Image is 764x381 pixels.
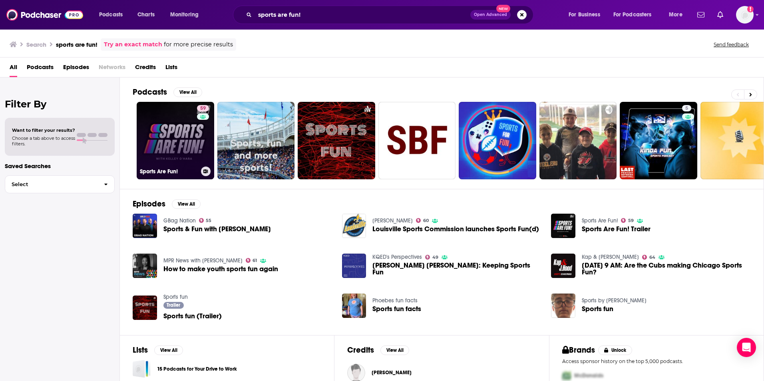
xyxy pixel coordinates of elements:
button: View All [172,199,201,209]
span: Charts [137,9,155,20]
a: 55 [199,218,212,223]
span: New [496,5,511,12]
button: open menu [563,8,610,21]
span: 5 [685,105,688,113]
a: 5 [620,102,697,179]
a: Show notifications dropdown [714,8,726,22]
span: Networks [99,61,125,77]
span: Trailer [167,303,180,308]
span: Choose a tab above to access filters. [12,135,75,147]
span: McDonalds [574,372,603,379]
button: Send feedback [711,41,751,48]
a: EpisodesView All [133,199,201,209]
span: Credits [135,61,156,77]
span: Want to filter your results? [12,127,75,133]
span: 59 [628,219,634,222]
span: [DATE] 9 AM: Are the Cubs making Chicago Sports Fun? [582,262,751,276]
span: 64 [649,256,655,259]
a: Sports fun [163,294,188,300]
button: open menu [608,8,663,21]
a: 61 [246,258,257,263]
button: Open AdvancedNew [470,10,511,20]
img: Hudson Roth: Keeping Sports Fun [342,254,366,278]
a: 49 [425,255,438,260]
a: Podcasts [27,61,54,77]
img: Podchaser - Follow, Share and Rate Podcasts [6,7,83,22]
h2: Lists [133,345,148,355]
span: Sports fun [582,306,613,312]
a: Terry Meiners [372,217,413,224]
p: Saved Searches [5,162,115,170]
span: 49 [432,256,438,259]
a: Try an exact match [104,40,162,49]
a: 5 [682,105,691,111]
a: KQED's Perspectives [372,254,422,260]
input: Search podcasts, credits, & more... [255,8,470,21]
span: [PERSON_NAME] [372,369,412,376]
h2: Brands [562,345,595,355]
img: How to make youth sports fun again [133,254,157,278]
span: Open Advanced [474,13,507,17]
span: [PERSON_NAME] [PERSON_NAME]: Keeping Sports Fun [372,262,541,276]
span: Monitoring [170,9,199,20]
span: For Podcasters [613,9,652,20]
a: Sports fun [551,294,575,318]
span: Sports & Fun with [PERSON_NAME] [163,226,271,232]
a: TJ James [372,369,412,376]
a: Louisville Sports Commission launches Sports Fun(d) [372,226,539,232]
span: for more precise results [164,40,233,49]
button: open menu [663,8,692,21]
a: How to make youth sports fun again [163,266,278,272]
a: Sports & Fun with Eric Chiofalo [163,226,271,232]
a: Sports Are Fun! Trailer [582,226,651,232]
button: Select [5,175,115,193]
button: View All [173,87,202,97]
a: 15 Podcasts for Your Drive to Work [133,360,151,378]
a: CreditsView All [347,345,409,355]
a: Sports fun facts [372,306,421,312]
a: 64 [642,255,655,260]
img: Sports & Fun with Eric Chiofalo [133,214,157,238]
a: 15 Podcasts for Your Drive to Work [157,365,237,373]
a: All [10,61,17,77]
h2: Filter By [5,98,115,110]
span: Select [5,182,97,187]
a: Louisville Sports Commission launches Sports Fun(d) [342,214,366,238]
svg: Add a profile image [747,6,754,12]
img: Sports fun facts [342,294,366,318]
a: MPR News with Angela Davis [163,257,243,264]
span: 60 [423,219,429,222]
a: Charts [132,8,159,21]
a: GBag Nation [163,217,196,224]
a: PodcastsView All [133,87,202,97]
h3: Sports Are Fun! [140,168,198,175]
span: For Business [569,9,600,20]
a: Lists [165,61,177,77]
a: 59 [197,105,209,111]
img: Sports fun (Trailer) [133,296,157,320]
span: Podcasts [99,9,123,20]
img: 4/19 9 AM: Are the Cubs making Chicago Sports Fun? [551,254,575,278]
h2: Episodes [133,199,165,209]
a: 59 [621,218,634,223]
div: Open Intercom Messenger [737,338,756,357]
a: Sports fun (Trailer) [163,313,222,319]
a: Episodes [63,61,89,77]
div: Search podcasts, credits, & more... [241,6,541,24]
p: Access sponsor history on the top 5,000 podcasts. [562,358,751,364]
button: View All [154,345,183,355]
